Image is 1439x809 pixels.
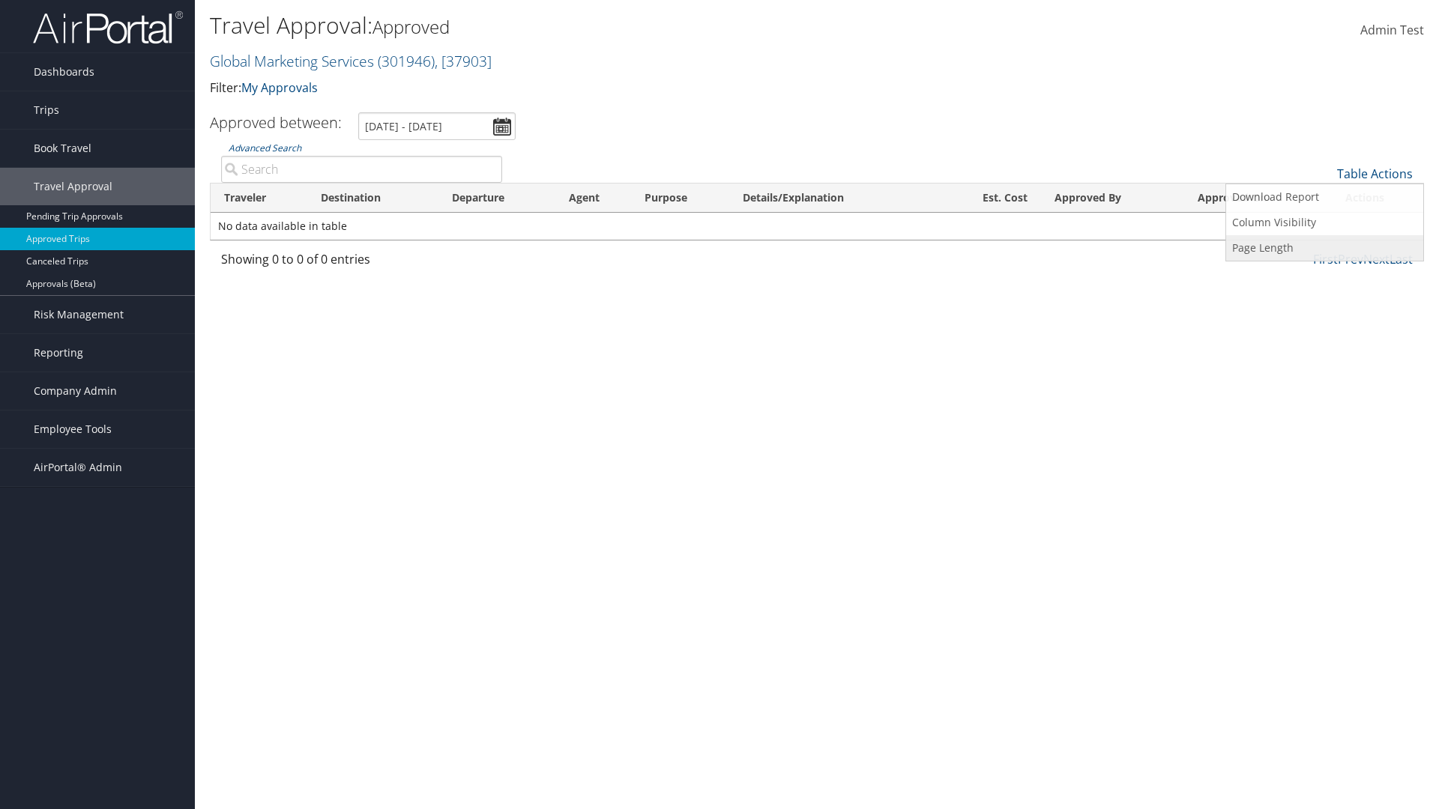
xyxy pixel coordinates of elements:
[34,91,59,129] span: Trips
[34,334,83,372] span: Reporting
[34,168,112,205] span: Travel Approval
[1226,184,1423,210] a: Download Report
[1226,235,1423,261] a: Page Length
[1226,210,1423,235] a: Column Visibility
[34,130,91,167] span: Book Travel
[33,10,183,45] img: airportal-logo.png
[34,53,94,91] span: Dashboards
[34,372,117,410] span: Company Admin
[34,296,124,333] span: Risk Management
[34,410,112,448] span: Employee Tools
[34,449,122,486] span: AirPortal® Admin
